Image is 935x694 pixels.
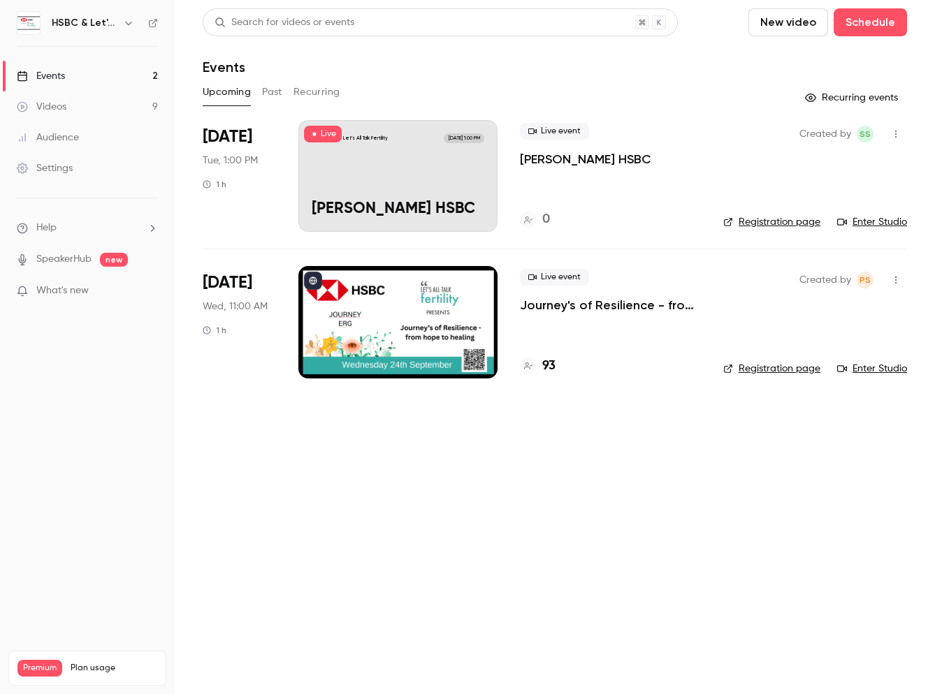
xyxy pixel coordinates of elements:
[857,272,874,288] span: Phil spurr
[834,8,907,36] button: Schedule
[799,126,851,142] span: Created by
[203,120,276,232] div: Sep 23 Tue, 1:00 PM (Europe/London)
[520,123,589,140] span: Live event
[520,210,550,229] a: 0
[17,100,66,114] div: Videos
[304,126,342,142] span: Live
[36,283,89,298] span: What's new
[520,297,701,313] a: Journey's of Resilience - from hope to healing
[203,126,252,148] span: [DATE]
[837,362,907,376] a: Enter Studio
[312,200,484,219] p: [PERSON_NAME] HSBC
[837,215,907,229] a: Enter Studio
[52,16,117,30] h6: HSBC & Let's All Talk Fertility
[17,131,79,145] div: Audience
[203,325,226,336] div: 1 h
[100,253,128,267] span: new
[262,81,282,103] button: Past
[203,272,252,294] span: [DATE]
[17,12,40,34] img: HSBC & Let's All Talk Fertility
[17,161,73,175] div: Settings
[71,663,157,674] span: Plan usage
[799,272,851,288] span: Created by
[520,269,589,286] span: Live event
[860,126,871,142] span: SS
[860,272,871,288] span: Ps
[444,133,484,143] span: [DATE] 1:00 PM
[325,135,388,142] p: HSBC & Let's All Talk Fertility
[203,266,276,378] div: Sep 24 Wed, 11:00 AM (Europe/London)
[520,151,651,168] a: [PERSON_NAME] HSBC
[520,357,556,376] a: 93
[203,179,226,190] div: 1 h
[203,300,268,313] span: Wed, 11:00 AM
[17,660,62,677] span: Premium
[723,215,820,229] a: Registration page
[748,8,828,36] button: New video
[215,15,354,30] div: Search for videos or events
[542,210,550,229] h4: 0
[17,221,158,235] li: help-dropdown-opener
[857,126,874,142] span: Sophie Sulehria
[141,285,158,297] iframe: Noticeable Trigger
[203,59,245,75] h1: Events
[36,252,92,267] a: SpeakerHub
[203,81,251,103] button: Upcoming
[17,69,65,83] div: Events
[799,87,907,109] button: Recurring events
[36,221,57,235] span: Help
[723,362,820,376] a: Registration page
[293,81,340,103] button: Recurring
[298,120,498,232] a: Paul HSBCHSBC & Let's All Talk Fertility[DATE] 1:00 PM[PERSON_NAME] HSBC
[542,357,556,376] h4: 93
[203,154,258,168] span: Tue, 1:00 PM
